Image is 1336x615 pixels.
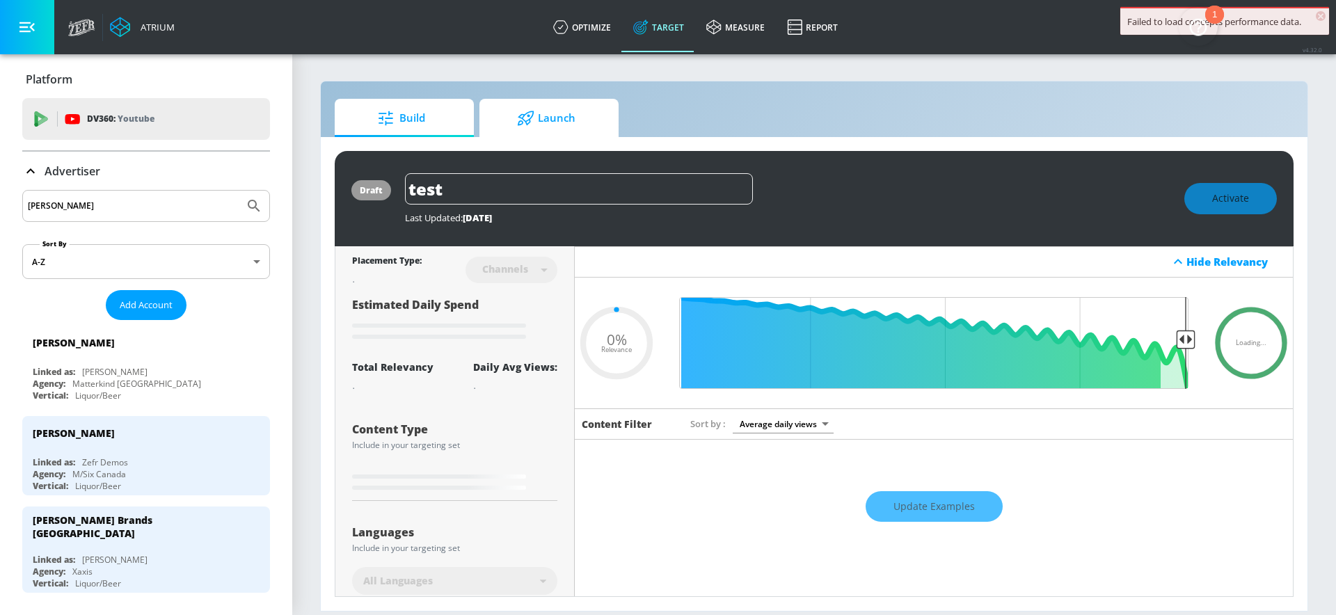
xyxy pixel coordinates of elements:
[695,2,776,52] a: measure
[1127,15,1322,28] div: Failed to load concepts performance data.
[120,297,173,313] span: Add Account
[405,211,1170,224] div: Last Updated:
[22,60,270,99] div: Platform
[40,239,70,248] label: Sort By
[22,152,270,191] div: Advertiser
[493,102,599,135] span: Launch
[33,468,65,480] div: Agency:
[33,456,75,468] div: Linked as:
[33,390,68,401] div: Vertical:
[72,378,201,390] div: Matterkind [GEOGRAPHIC_DATA]
[601,346,632,353] span: Relevance
[135,21,175,33] div: Atrium
[352,441,557,449] div: Include in your targeting set
[1186,255,1285,269] div: Hide Relevancy
[22,416,270,495] div: [PERSON_NAME]Linked as:Zefr DemosAgency:M/Six CanadaVertical:Liquor/Beer
[110,17,175,38] a: Atrium
[28,197,239,215] input: Search by name
[82,554,148,566] div: [PERSON_NAME]
[33,480,68,492] div: Vertical:
[26,72,72,87] p: Platform
[473,360,557,374] div: Daily Avg Views:
[352,567,557,595] div: All Languages
[776,2,849,52] a: Report
[33,366,75,378] div: Linked as:
[352,544,557,552] div: Include in your targeting set
[360,184,383,196] div: draft
[1303,46,1322,54] span: v 4.32.0
[363,574,433,588] span: All Languages
[607,332,627,346] span: 0%
[1212,15,1217,33] div: 1
[33,378,65,390] div: Agency:
[72,566,93,577] div: Xaxis
[352,424,557,435] div: Content Type
[75,390,121,401] div: Liquor/Beer
[352,527,557,538] div: Languages
[582,417,652,431] h6: Content Filter
[575,246,1293,278] div: Hide Relevancy
[22,326,270,405] div: [PERSON_NAME]Linked as:[PERSON_NAME]Agency:Matterkind [GEOGRAPHIC_DATA]Vertical:Liquor/Beer
[33,426,115,440] div: [PERSON_NAME]
[733,415,834,433] div: Average daily views
[33,577,68,589] div: Vertical:
[475,263,535,275] div: Channels
[1236,340,1266,346] span: Loading...
[352,297,557,344] div: Estimated Daily Spend
[75,480,121,492] div: Liquor/Beer
[352,297,479,312] span: Estimated Daily Spend
[22,244,270,279] div: A-Z
[118,111,154,126] p: Youtube
[352,360,434,374] div: Total Relevancy
[72,468,126,480] div: M/Six Canada
[82,366,148,378] div: [PERSON_NAME]
[33,554,75,566] div: Linked as:
[672,297,1195,389] input: Final Threshold
[106,290,186,320] button: Add Account
[1179,7,1218,46] button: Open Resource Center, 1 new notification
[22,98,270,140] div: DV360: Youtube
[690,417,726,430] span: Sort by
[75,577,121,589] div: Liquor/Beer
[239,191,269,221] button: Submit Search
[45,163,100,179] p: Advertiser
[463,211,492,224] span: [DATE]
[82,456,128,468] div: Zefr Demos
[352,255,422,269] div: Placement Type:
[22,506,270,593] div: [PERSON_NAME] Brands [GEOGRAPHIC_DATA]Linked as:[PERSON_NAME]Agency:XaxisVertical:Liquor/Beer
[1316,11,1326,21] span: ×
[87,111,154,127] p: DV360:
[33,513,247,540] div: [PERSON_NAME] Brands [GEOGRAPHIC_DATA]
[542,2,622,52] a: optimize
[33,566,65,577] div: Agency:
[33,336,115,349] div: [PERSON_NAME]
[349,102,454,135] span: Build
[622,2,695,52] a: Target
